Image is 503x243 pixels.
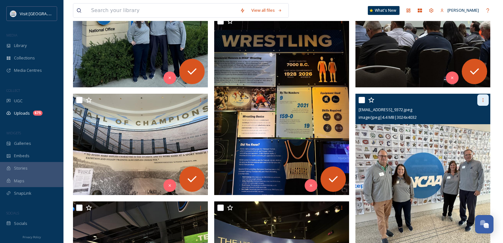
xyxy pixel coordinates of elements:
span: Visit [GEOGRAPHIC_DATA] [20,10,69,17]
span: Embeds [14,153,30,159]
span: MEDIA [6,33,17,37]
button: Open Chat [475,215,493,233]
a: Privacy Policy [23,233,41,240]
span: image/jpeg | 4.4 MB | 3024 x 4032 [359,114,417,120]
span: Collections [14,55,35,61]
span: [PERSON_NAME] [447,7,479,13]
span: WIDGETS [6,131,21,135]
a: What's New [368,6,400,15]
span: Library [14,43,27,49]
a: [PERSON_NAME] [437,4,482,17]
span: Maps [14,178,24,184]
span: Galleries [14,140,31,146]
span: Media Centres [14,67,42,73]
img: ext_1757973599.051951_Kkeuning@visitquadcities.com-IMG_9358.jpeg [73,94,208,195]
div: 675 [33,111,43,116]
a: View all files [248,4,285,17]
span: Uploads [14,110,30,116]
span: COLLECT [6,88,20,93]
span: UGC [14,98,23,104]
span: [EMAIL_ADDRESS]_9372.jpeg [359,107,412,112]
span: Stories [14,165,28,171]
span: Privacy Policy [23,235,41,239]
input: Search your library [88,3,237,17]
img: QCCVB_VISIT_vert_logo_4c_tagline_122019.svg [10,10,17,17]
img: ext_1757973598.871077_Kkeuning@visitquadcities.com-IMG_9351.jpeg [214,15,349,195]
span: SOCIALS [6,211,19,215]
span: SnapLink [14,190,31,196]
span: Socials [14,220,27,226]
